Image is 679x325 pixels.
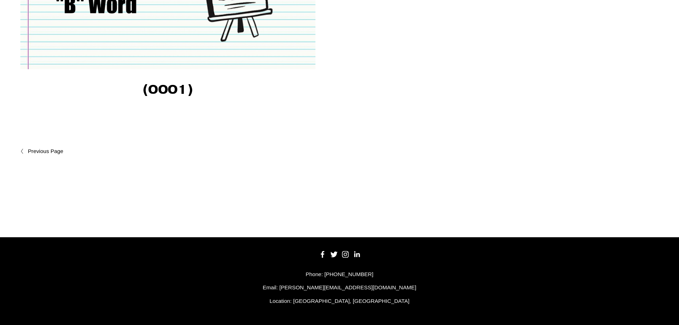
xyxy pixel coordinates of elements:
[330,251,338,258] a: Twitter
[353,251,360,258] a: LinkedIn
[319,251,326,258] a: Facebook
[20,270,659,279] p: Phone: [PHONE_NUMBER]
[143,81,193,97] strong: (0001)
[20,283,659,292] p: Email: [PERSON_NAME][EMAIL_ADDRESS][DOMAIN_NAME]
[342,251,349,258] a: Instagram
[20,297,659,305] p: Location: [GEOGRAPHIC_DATA], [GEOGRAPHIC_DATA]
